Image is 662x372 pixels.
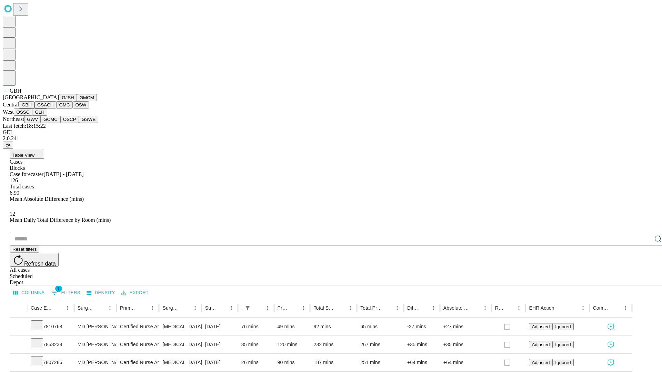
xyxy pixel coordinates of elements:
[96,303,105,313] button: Sort
[3,109,14,115] span: West
[313,305,335,311] div: Total Scheduled Duration
[31,354,71,371] div: 7807286
[289,303,299,313] button: Sort
[552,359,573,366] button: Ignored
[205,354,234,371] div: [DATE]
[3,135,659,142] div: 2.0.241
[263,303,272,313] button: Menu
[19,101,34,108] button: GBH
[10,211,15,217] span: 12
[407,305,418,311] div: Difference
[443,354,488,371] div: +64 mins
[3,123,46,129] span: Last fetch: 18:15:22
[10,149,44,159] button: Table View
[59,94,77,101] button: GJSH
[278,305,289,311] div: Predicted In Room Duration
[78,318,113,335] div: MD [PERSON_NAME]
[56,101,72,108] button: GMC
[555,342,571,347] span: Ignored
[120,305,137,311] div: Primary Service
[24,116,41,123] button: GWV
[3,94,59,100] span: [GEOGRAPHIC_DATA]
[429,303,438,313] button: Menu
[53,303,63,313] button: Sort
[241,318,271,335] div: 76 mins
[299,303,308,313] button: Menu
[360,354,400,371] div: 251 mins
[13,339,24,351] button: Expand
[205,305,216,311] div: Surgery Date
[532,342,550,347] span: Adjusted
[10,171,43,177] span: Case forecaster
[181,303,190,313] button: Sort
[392,303,402,313] button: Menu
[24,261,56,267] span: Refresh data
[78,354,113,371] div: MD [PERSON_NAME]
[278,318,307,335] div: 49 mins
[43,171,83,177] span: [DATE] - [DATE]
[241,336,271,353] div: 85 mins
[336,303,345,313] button: Sort
[529,359,552,366] button: Adjusted
[85,288,117,298] button: Density
[407,336,437,353] div: +35 mins
[34,101,56,108] button: GSACH
[360,336,400,353] div: 267 mins
[243,303,252,313] button: Show filters
[55,285,62,292] span: 1
[13,321,24,333] button: Expand
[227,303,236,313] button: Menu
[138,303,148,313] button: Sort
[10,196,84,202] span: Mean Absolute Difference (mins)
[148,303,157,313] button: Menu
[32,108,47,116] button: GLH
[611,303,621,313] button: Sort
[360,318,400,335] div: 65 mins
[532,324,550,329] span: Adjusted
[529,341,552,348] button: Adjusted
[241,305,242,311] div: Scheduled In Room Duration
[407,354,437,371] div: +64 mins
[12,247,37,252] span: Reset filters
[31,305,52,311] div: Case Epic Id
[162,336,198,353] div: [MEDICAL_DATA] PARTIAL
[77,94,97,101] button: GMCM
[578,303,588,313] button: Menu
[313,318,353,335] div: 92 mins
[105,303,115,313] button: Menu
[241,354,271,371] div: 26 mins
[60,116,79,123] button: OSCP
[162,305,180,311] div: Surgery Name
[419,303,429,313] button: Sort
[313,354,353,371] div: 187 mins
[253,303,263,313] button: Sort
[3,102,19,107] span: Central
[552,341,573,348] button: Ignored
[471,303,480,313] button: Sort
[78,305,95,311] div: Surgeon Name
[278,354,307,371] div: 90 mins
[14,108,32,116] button: OSSC
[162,354,198,371] div: [MEDICAL_DATA] PARTIAL
[3,129,659,135] div: GEI
[443,336,488,353] div: +35 mins
[495,305,504,311] div: Resolved in EHR
[621,303,630,313] button: Menu
[407,318,437,335] div: -27 mins
[480,303,490,313] button: Menu
[11,288,47,298] button: Select columns
[41,116,60,123] button: GCMC
[555,324,571,329] span: Ignored
[190,303,200,313] button: Menu
[529,323,552,330] button: Adjusted
[79,116,99,123] button: GSWB
[3,116,24,122] span: Northeast
[120,354,156,371] div: Certified Nurse Anesthetist
[552,323,573,330] button: Ignored
[31,336,71,353] div: 7858238
[593,305,610,311] div: Comments
[3,142,13,149] button: @
[360,305,382,311] div: Total Predicted Duration
[345,303,355,313] button: Menu
[162,318,198,335] div: [MEDICAL_DATA] CA SCRN NOT HI RSK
